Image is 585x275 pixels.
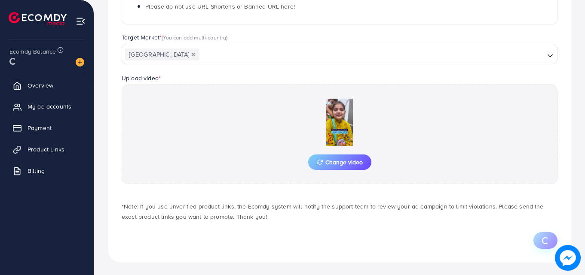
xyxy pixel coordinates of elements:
[317,159,363,165] span: Change video
[28,124,52,132] span: Payment
[308,154,371,170] button: Change video
[122,44,557,64] div: Search for option
[297,99,383,146] img: Preview Image
[6,162,87,179] a: Billing
[6,119,87,136] a: Payment
[200,48,544,61] input: Search for option
[76,16,86,26] img: menu
[9,47,56,56] span: Ecomdy Balance
[28,81,53,90] span: Overview
[28,166,45,175] span: Billing
[145,2,295,11] span: Please do not use URL Shortens or Banned URL here!
[122,74,161,82] label: Upload video
[76,58,84,66] img: image
[9,12,67,25] img: logo
[6,98,87,115] a: My ad accounts
[6,141,87,158] a: Product Links
[28,145,64,154] span: Product Links
[28,102,71,111] span: My ad accounts
[125,48,199,60] span: [GEOGRAPHIC_DATA]
[122,201,557,222] p: *Note: If you use unverified product links, the Ecomdy system will notify the support team to rev...
[555,245,581,271] img: image
[191,52,196,57] button: Deselect Pakistan
[122,33,228,42] label: Target Market
[162,33,227,41] span: (You can add multi-country)
[6,77,87,94] a: Overview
